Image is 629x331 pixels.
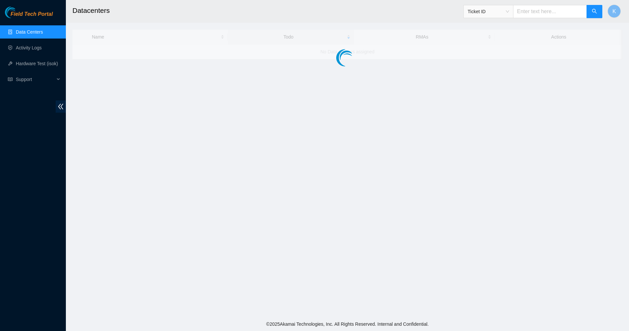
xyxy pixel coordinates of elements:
span: K [613,7,616,15]
a: Data Centers [16,29,43,35]
a: Activity Logs [16,45,42,50]
span: Field Tech Portal [11,11,53,17]
button: search [587,5,602,18]
button: K [608,5,621,18]
img: Akamai Technologies [5,7,33,18]
a: Hardware Test (isok) [16,61,58,66]
span: search [592,9,597,15]
a: Akamai TechnologiesField Tech Portal [5,12,53,20]
span: double-left [56,100,66,113]
input: Enter text here... [513,5,587,18]
footer: © 2025 Akamai Technologies, Inc. All Rights Reserved. Internal and Confidential. [66,317,629,331]
span: read [8,77,13,82]
span: Support [16,73,55,86]
span: Ticket ID [468,7,509,16]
